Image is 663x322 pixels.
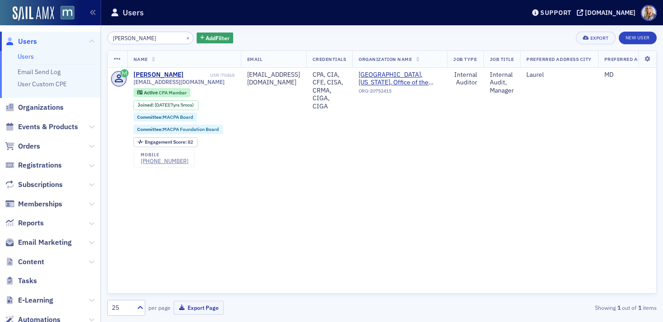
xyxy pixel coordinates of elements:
[18,37,37,47] span: Users
[138,102,155,108] span: Joined :
[18,80,67,88] a: User Custom CPE
[453,56,477,62] span: Job Type
[206,34,230,42] span: Add Filter
[526,71,592,79] div: Laurel
[18,257,44,267] span: Content
[134,79,225,85] span: [EMAIL_ADDRESS][DOMAIN_NAME]
[18,122,78,132] span: Events & Products
[18,103,64,112] span: Organizations
[5,122,78,132] a: Events & Products
[18,68,60,76] a: Email Send Log
[585,9,635,17] div: [DOMAIN_NAME]
[137,126,219,132] a: Committee:MACPA Foundation Board
[145,139,188,145] span: Engagement Score :
[18,141,40,151] span: Orders
[155,102,169,108] span: [DATE]
[134,100,198,110] div: Joined: 2018-04-02 00:00:00
[540,9,571,17] div: Support
[134,88,191,97] div: Active: Active: CPA Member
[134,112,198,121] div: Committee:
[155,102,194,108] div: (7yrs 5mos)
[134,125,223,134] div: Committee:
[18,238,72,247] span: Email Marketing
[134,56,148,62] span: Name
[137,89,186,95] a: Active CPA Member
[18,160,62,170] span: Registrations
[359,56,412,62] span: Organization Name
[137,126,163,132] span: Committee :
[5,199,62,209] a: Memberships
[577,9,639,16] button: [DOMAIN_NAME]
[134,71,184,79] a: [PERSON_NAME]
[5,295,53,305] a: E-Learning
[5,276,37,286] a: Tasks
[590,36,609,41] div: Export
[641,5,657,21] span: Profile
[197,33,234,44] button: AddFilter
[5,218,44,228] a: Reports
[137,114,193,120] a: Committee:MACPA Board
[636,303,643,312] strong: 1
[526,56,592,62] span: Preferred Address City
[141,152,189,158] div: mobile
[18,199,62,209] span: Memberships
[137,114,163,120] span: Committee :
[616,303,622,312] strong: 1
[134,137,198,147] div: Engagement Score: 82
[5,257,44,267] a: Content
[313,71,346,111] div: CPA, CIA, CFE, CISA, CRMA, CIGA, CIGA
[5,37,37,47] a: Users
[145,140,193,145] div: 82
[359,88,441,97] div: ORG-20752415
[185,72,235,78] div: USR-70468
[174,301,224,315] button: Export Page
[5,160,62,170] a: Registrations
[54,6,74,21] a: View Homepage
[5,238,72,247] a: Email Marketing
[13,6,54,21] img: SailAMX
[60,6,74,20] img: SailAMX
[18,276,37,286] span: Tasks
[313,56,346,62] span: Credentials
[123,7,144,18] h1: Users
[18,218,44,228] span: Reports
[5,180,63,190] a: Subscriptions
[5,103,64,112] a: Organizations
[18,180,63,190] span: Subscriptions
[107,32,193,44] input: Search…
[141,158,189,164] a: [PHONE_NUMBER]
[359,71,441,87] span: Montgomery County, Maryland, Office of the County Executive
[159,89,187,96] span: CPA Member
[480,303,657,312] div: Showing out of items
[148,303,170,312] label: per page
[490,71,514,95] div: Internal Audit, Manager
[112,303,132,313] div: 25
[576,32,615,44] button: Export
[247,56,262,62] span: Email
[18,52,34,61] a: Users
[144,89,159,96] span: Active
[490,56,514,62] span: Job Title
[184,33,192,42] button: ×
[5,141,40,151] a: Orders
[247,71,300,87] div: [EMAIL_ADDRESS][DOMAIN_NAME]
[619,32,657,44] a: New User
[453,71,477,87] div: Internal Auditor
[359,71,441,87] a: [GEOGRAPHIC_DATA], [US_STATE], Office of the County Executive
[18,295,53,305] span: E-Learning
